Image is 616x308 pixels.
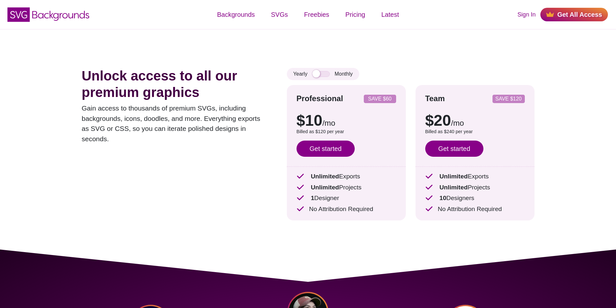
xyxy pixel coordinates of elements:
[297,141,355,157] a: Get started
[366,96,394,101] p: SAVE $60
[425,194,525,203] p: Designers
[337,5,373,24] a: Pricing
[322,119,335,127] span: /mo
[517,10,535,19] a: Sign In
[439,195,446,201] strong: 10
[425,172,525,181] p: Exports
[425,141,483,157] a: Get started
[311,173,339,180] strong: Unlimited
[297,128,396,135] p: Billed as $120 per year
[425,113,525,128] p: $20
[540,8,608,21] a: Get All Access
[296,5,337,24] a: Freebies
[82,68,267,101] h1: Unlock access to all our premium graphics
[495,96,522,101] p: SAVE $120
[263,5,296,24] a: SVGs
[311,195,314,201] strong: 1
[297,205,396,214] p: No Attribution Required
[297,113,396,128] p: $10
[82,103,267,144] p: Gain access to thousands of premium SVGs, including backgrounds, icons, doodles, and more. Everyt...
[451,119,464,127] span: /mo
[297,172,396,181] p: Exports
[297,183,396,192] p: Projects
[425,128,525,135] p: Billed as $240 per year
[425,183,525,192] p: Projects
[209,5,263,24] a: Backgrounds
[287,68,359,80] div: Yearly Monthly
[425,205,525,214] p: No Attribution Required
[297,194,396,203] p: Designer
[297,94,343,103] strong: Professional
[311,184,339,191] strong: Unlimited
[439,184,468,191] strong: Unlimited
[425,94,445,103] strong: Team
[439,173,468,180] strong: Unlimited
[373,5,407,24] a: Latest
